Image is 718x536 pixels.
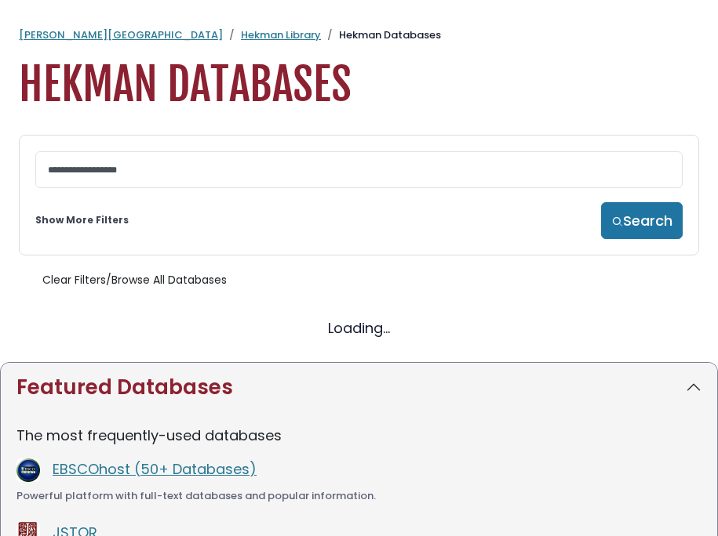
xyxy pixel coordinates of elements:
[241,27,321,42] a: Hekman Library
[321,27,441,43] li: Hekman Databases
[19,59,699,111] h1: Hekman Databases
[19,317,699,339] div: Loading...
[35,268,234,292] button: Clear Filters/Browse All Databases
[16,425,702,446] p: The most frequently-used databases
[19,27,223,42] a: [PERSON_NAME][GEOGRAPHIC_DATA]
[19,27,699,43] nav: breadcrumb
[601,202,683,239] button: Search
[1,363,717,412] button: Featured Databases
[35,213,129,227] a: Show More Filters
[35,151,683,188] input: Search database by title or keyword
[53,459,257,479] a: EBSCOhost (50+ Databases)
[16,488,702,504] div: Powerful platform with full-text databases and popular information.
